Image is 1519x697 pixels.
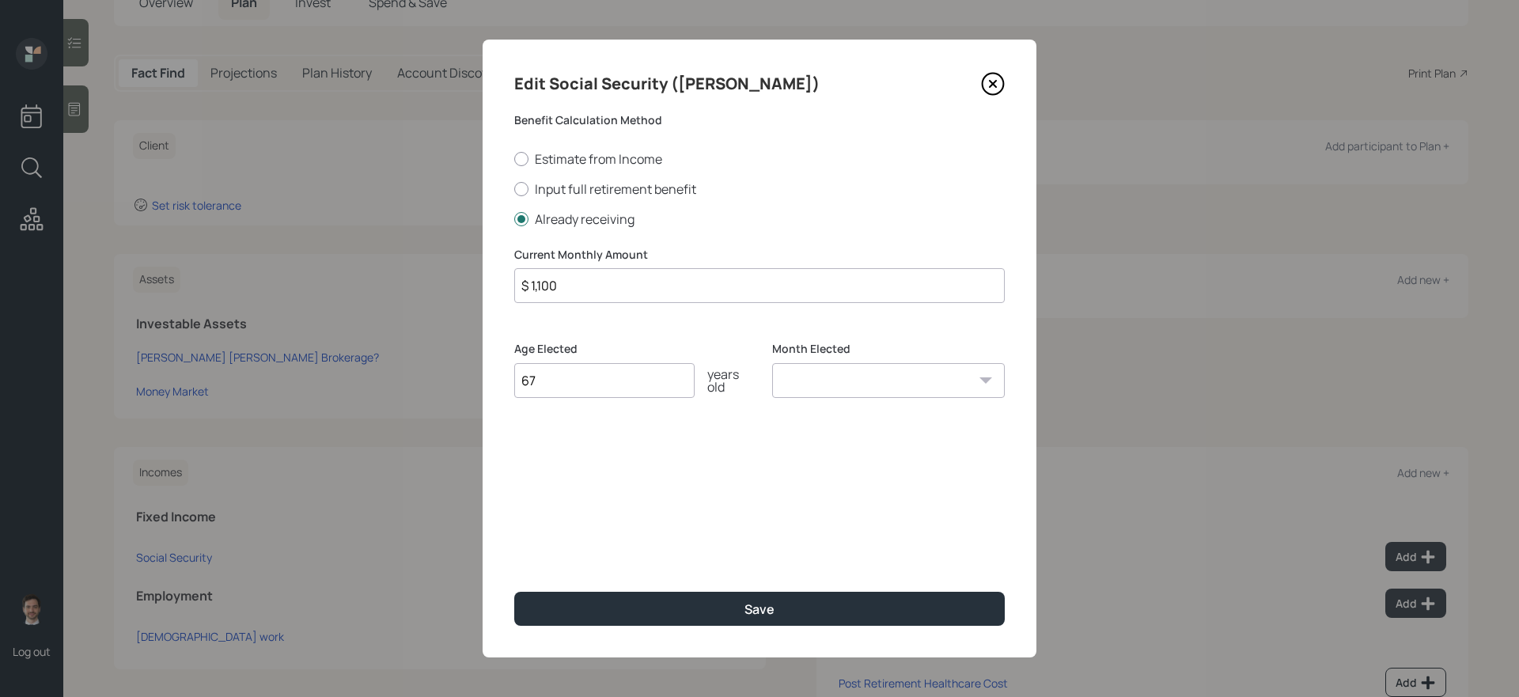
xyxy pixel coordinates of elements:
label: Benefit Calculation Method [514,112,1005,128]
div: years old [695,368,747,393]
label: Already receiving [514,210,1005,228]
label: Estimate from Income [514,150,1005,168]
label: Input full retirement benefit [514,180,1005,198]
label: Age Elected [514,341,747,357]
button: Save [514,592,1005,626]
h4: Edit Social Security ([PERSON_NAME]) [514,71,820,97]
div: Save [744,600,775,618]
label: Month Elected [772,341,1005,357]
label: Current Monthly Amount [514,247,1005,263]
